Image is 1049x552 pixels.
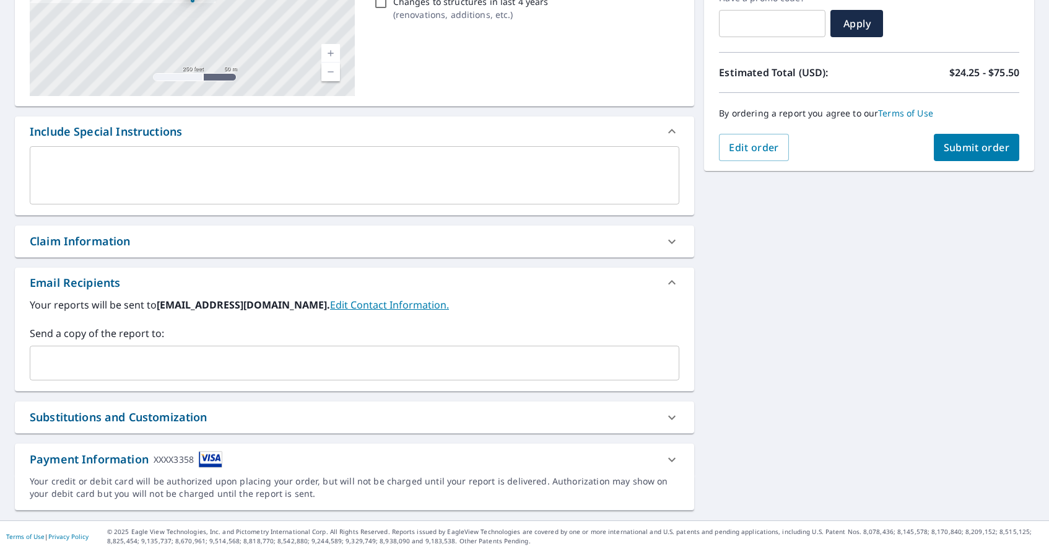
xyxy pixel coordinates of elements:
a: Privacy Policy [48,532,89,541]
a: Current Level 17, Zoom In [321,44,340,63]
button: Apply [830,10,883,37]
div: Your credit or debit card will be authorized upon placing your order, but will not be charged unt... [30,475,679,500]
p: By ordering a report you agree to our [719,108,1019,119]
a: EditContactInfo [330,298,449,312]
div: Email Recipients [15,268,694,297]
span: Edit order [729,141,779,154]
span: Submit order [944,141,1010,154]
b: [EMAIL_ADDRESS][DOMAIN_NAME]. [157,298,330,312]
div: Substitutions and Customization [30,409,207,426]
label: Your reports will be sent to [30,297,679,312]
p: | [6,533,89,540]
div: Payment InformationXXXX3358cardImage [15,444,694,475]
div: XXXX3358 [154,451,194,468]
a: Terms of Use [878,107,933,119]
div: Payment Information [30,451,222,468]
span: Apply [840,17,873,30]
label: Send a copy of the report to: [30,326,679,341]
div: Claim Information [15,226,694,257]
a: Terms of Use [6,532,45,541]
p: $24.25 - $75.50 [949,65,1019,80]
p: ( renovations, additions, etc. ) [393,8,549,21]
button: Submit order [934,134,1020,161]
p: Estimated Total (USD): [719,65,869,80]
button: Edit order [719,134,789,161]
div: Include Special Instructions [30,123,182,140]
div: Substitutions and Customization [15,401,694,433]
img: cardImage [199,451,222,468]
div: Include Special Instructions [15,116,694,146]
div: Email Recipients [30,274,120,291]
div: Claim Information [30,233,131,250]
p: © 2025 Eagle View Technologies, Inc. and Pictometry International Corp. All Rights Reserved. Repo... [107,527,1043,546]
a: Current Level 17, Zoom Out [321,63,340,81]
